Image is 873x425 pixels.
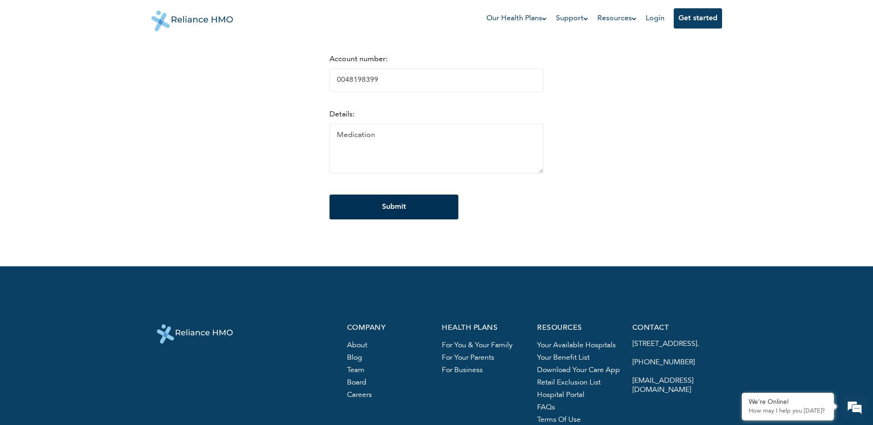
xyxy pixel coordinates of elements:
div: Chat with us now [48,52,155,63]
p: How may I help you today? [749,408,827,415]
a: Support [556,13,588,24]
p: health plans [442,324,526,332]
a: For business [442,367,483,374]
a: Your available hospitals [537,342,616,349]
label: Details: [330,111,354,118]
a: Retail exclusion list [537,379,601,386]
a: For your parents [442,354,494,362]
a: Download your care app [537,367,620,374]
a: About [347,342,367,349]
img: Reliance HMO's Logo [151,4,233,31]
textarea: Type your message and hit 'Enter' [5,280,175,312]
a: blog [347,354,362,362]
label: Account number: [330,56,387,63]
a: board [347,379,366,386]
a: careers [347,391,372,399]
div: FAQs [90,312,176,340]
p: contact [632,324,717,332]
a: team [347,367,364,374]
button: Get started [674,8,722,29]
a: hospital portal [537,391,584,399]
img: d_794563401_company_1708531726252_794563401 [17,46,37,69]
a: [PHONE_NUMBER] [632,359,695,366]
div: We're Online! [749,398,827,406]
p: company [347,324,431,332]
span: We're online! [53,130,127,223]
input: Submit [330,195,458,219]
a: Login [646,15,665,22]
div: Minimize live chat window [151,5,173,27]
a: Our Health Plans [486,13,547,24]
a: [STREET_ADDRESS]. [632,340,699,348]
p: resources [537,324,621,332]
a: Your benefit list [537,354,590,362]
img: logo-white.svg [157,324,233,344]
span: Conversation [5,328,90,334]
a: FAQs [537,404,555,411]
a: terms of use [537,416,581,424]
a: [EMAIL_ADDRESS][DOMAIN_NAME] [632,377,694,394]
a: Resources [597,13,636,24]
a: For you & your family [442,342,513,349]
